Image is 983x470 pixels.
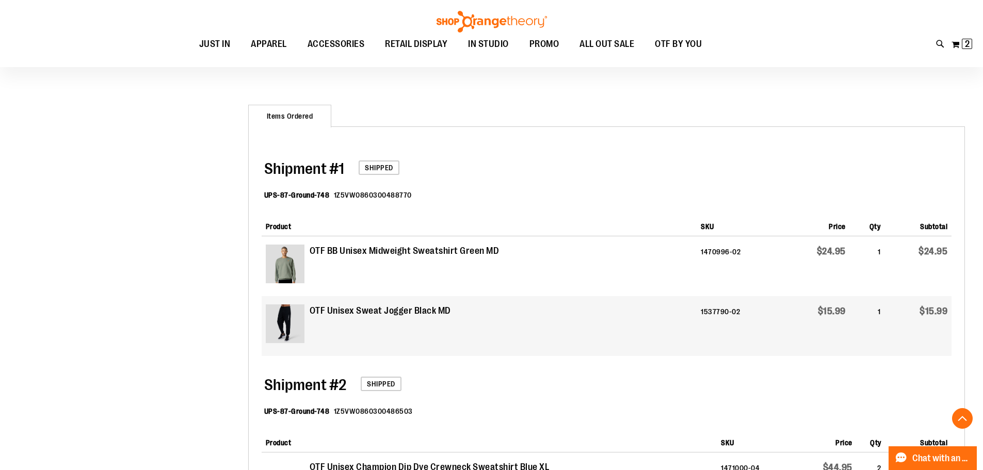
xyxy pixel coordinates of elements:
[334,190,412,200] dd: 1Z5VW0860300488770
[850,236,884,296] td: 1
[251,33,287,56] span: APPAREL
[385,33,447,56] span: RETAIL DISPLAY
[264,190,330,200] dt: UPS-87-Ground-748
[199,33,231,56] span: JUST IN
[262,213,697,236] th: Product
[918,246,947,256] span: $24.95
[264,376,339,394] span: Shipment #
[655,33,702,56] span: OTF BY YOU
[717,429,790,452] th: SKU
[266,245,304,283] img: Unisex Midweight Sweatshirt
[361,377,401,391] span: Shipped
[920,306,947,316] span: $15.99
[818,306,846,316] span: $15.99
[468,33,509,56] span: IN STUDIO
[884,213,952,236] th: Subtotal
[266,304,304,343] img: Product image for Unisex Sweat Jogger
[697,213,783,236] th: SKU
[697,236,783,296] td: 1470996-02
[435,11,549,33] img: Shop Orangetheory
[529,33,559,56] span: PROMO
[889,446,977,470] button: Chat with an Expert
[790,429,856,452] th: Price
[264,160,339,177] span: Shipment #
[308,33,365,56] span: ACCESSORIES
[310,245,499,258] strong: OTF BB Unisex Midweight Sweatshirt Green MD
[965,39,970,49] span: 2
[579,33,634,56] span: ALL OUT SALE
[850,296,884,356] td: 1
[952,408,973,429] button: Back To Top
[310,304,451,318] strong: OTF Unisex Sweat Jogger Black MD
[334,406,413,416] dd: 1Z5VW0860300486503
[264,160,344,177] span: 1
[850,213,884,236] th: Qty
[912,453,971,463] span: Chat with an Expert
[264,376,346,394] span: 2
[857,429,885,452] th: Qty
[262,429,717,452] th: Product
[264,406,330,416] dt: UPS-87-Ground-748
[248,105,332,127] strong: Items Ordered
[697,296,783,356] td: 1537790-02
[885,429,952,452] th: Subtotal
[783,213,850,236] th: Price
[359,160,399,175] span: Shipped
[817,246,846,256] span: $24.95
